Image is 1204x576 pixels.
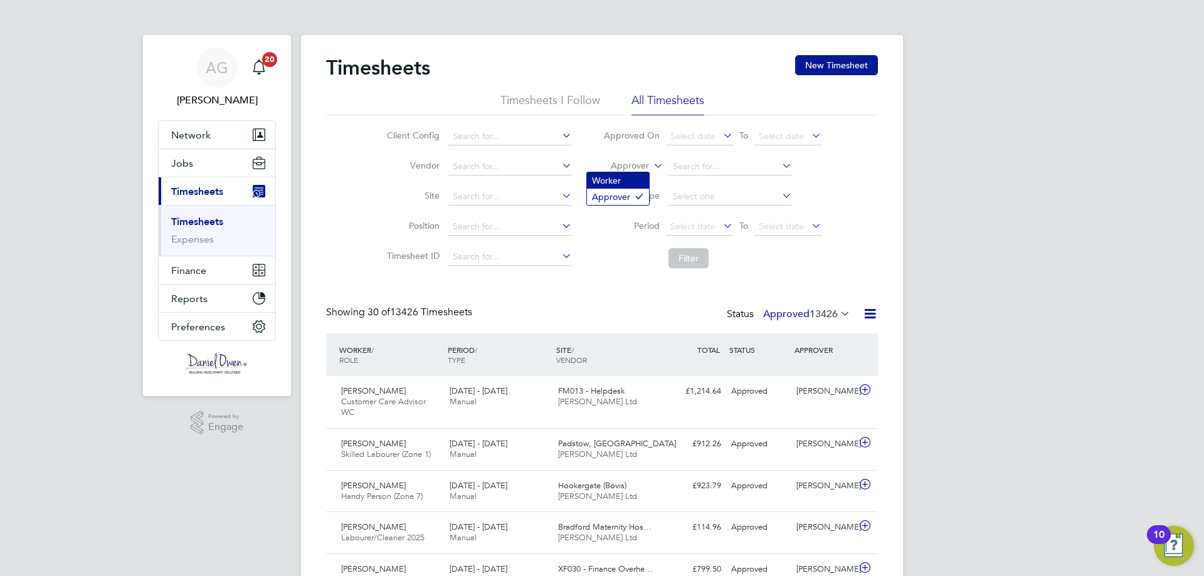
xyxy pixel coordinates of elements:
div: Approved [726,381,791,402]
span: Network [171,129,211,141]
button: Jobs [159,149,275,177]
span: [PERSON_NAME] Ltd [558,491,637,501]
span: VENDOR [556,355,587,365]
span: To [736,217,752,234]
div: [PERSON_NAME] [791,434,857,454]
label: Position [383,220,440,231]
div: Approved [726,517,791,538]
div: Showing [326,306,475,319]
span: [PERSON_NAME] [341,438,406,449]
span: [PERSON_NAME] Ltd [558,396,637,407]
label: Period [603,220,660,231]
span: Manual [450,532,477,543]
span: To [736,127,752,144]
a: Go to home page [158,353,276,374]
input: Search for... [668,158,792,175]
span: [DATE] - [DATE] [450,563,507,574]
span: Select date [759,130,804,142]
a: 20 [246,48,272,88]
span: [PERSON_NAME] Ltd [558,449,637,459]
span: Labourer/Cleaner 2025 [341,532,425,543]
label: Site [383,190,440,201]
div: [PERSON_NAME] [791,381,857,402]
span: 20 [262,52,277,67]
button: Finance [159,256,275,284]
span: Reports [171,293,208,305]
span: Preferences [171,321,225,333]
li: Worker [587,172,649,189]
input: Select one [668,188,792,206]
span: Powered by [208,411,243,422]
span: Timesheets [171,186,223,197]
span: Padstow, [GEOGRAPHIC_DATA] [558,438,676,449]
div: STATUS [726,338,791,361]
span: AG [206,60,228,76]
div: £1,214.64 [661,381,726,402]
label: Approved On [603,130,660,141]
span: Select date [670,221,716,232]
span: Manual [450,491,477,501]
div: WORKER [336,338,445,371]
span: Skilled Labourer (Zone 1) [341,449,431,459]
span: Manual [450,449,477,459]
span: [DATE] - [DATE] [450,385,507,396]
span: Select date [759,221,804,232]
span: [DATE] - [DATE] [450,480,507,491]
label: Approved [763,308,850,320]
div: Approved [726,434,791,454]
span: [DATE] - [DATE] [450,521,507,532]
span: / [475,345,477,355]
span: FM013 - Helpdesk [558,385,625,396]
span: [DATE] - [DATE] [450,438,507,449]
span: Hookergate (Bovis) [558,480,626,491]
span: / [571,345,574,355]
button: Open Resource Center, 10 new notifications [1154,526,1194,566]
span: / [371,345,374,355]
span: Jobs [171,157,193,169]
a: AG[PERSON_NAME] [158,48,276,108]
a: Powered byEngage [191,411,244,435]
div: Status [727,306,853,323]
div: £114.96 [661,517,726,538]
span: ROLE [339,355,358,365]
div: SITE [553,338,662,371]
label: Approver [593,160,649,172]
span: Bradford Maternity Hos… [558,521,652,532]
label: Vendor [383,160,440,171]
span: Manual [450,396,477,407]
label: Client Config [383,130,440,141]
label: Timesheet ID [383,250,440,261]
span: Amy Garcia [158,93,276,108]
input: Search for... [448,188,572,206]
div: £912.26 [661,434,726,454]
button: Network [159,121,275,149]
span: [PERSON_NAME] Ltd [558,532,637,543]
div: £923.79 [661,476,726,496]
span: [PERSON_NAME] [341,480,406,491]
span: Customer Care Advisor WC [341,396,426,417]
span: Finance [171,264,206,276]
input: Search for... [448,128,572,145]
img: danielowen-logo-retina.png [186,353,248,374]
button: Reports [159,285,275,312]
div: PERIOD [445,338,553,371]
span: TYPE [448,355,465,365]
button: Filter [668,248,709,268]
div: 10 [1153,535,1164,551]
span: XF030 - Finance Overhe… [558,563,653,574]
input: Search for... [448,248,572,266]
input: Search for... [448,158,572,175]
button: New Timesheet [795,55,878,75]
span: 13426 [810,308,838,320]
a: Expenses [171,233,214,245]
span: [PERSON_NAME] [341,385,406,396]
span: Handy Person (Zone 7) [341,491,423,501]
div: [PERSON_NAME] [791,517,857,538]
h2: Timesheets [326,55,430,80]
button: Preferences [159,313,275,340]
div: Approved [726,476,791,496]
span: 30 of [367,306,390,318]
span: [PERSON_NAME] [341,521,406,532]
span: TOTAL [697,345,720,355]
div: [PERSON_NAME] [791,476,857,496]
